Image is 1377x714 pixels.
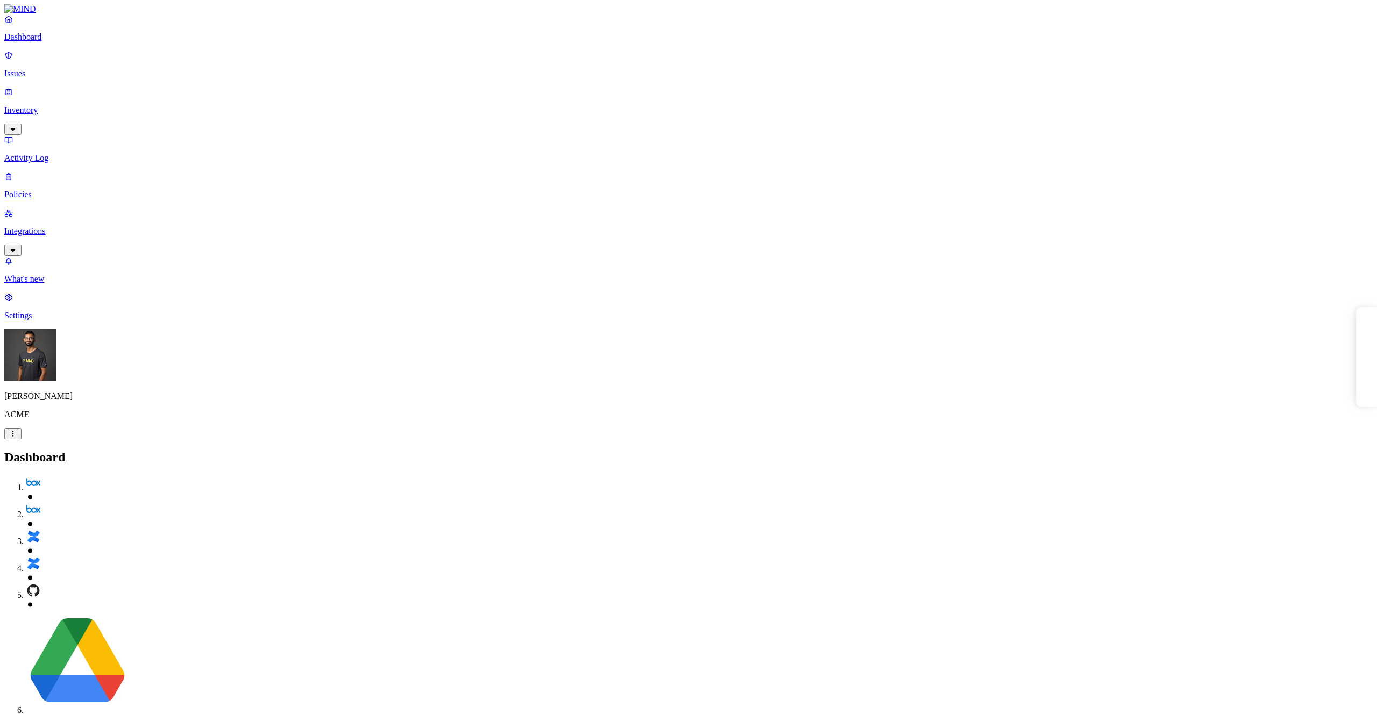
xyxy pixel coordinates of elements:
h2: Dashboard [4,450,1373,465]
p: Settings [4,311,1373,320]
a: What's new [4,256,1373,284]
img: svg%3e [26,556,41,571]
img: MIND [4,4,36,14]
a: Settings [4,292,1373,320]
p: ACME [4,410,1373,419]
img: svg%3e [26,610,129,713]
a: Dashboard [4,14,1373,42]
p: Policies [4,190,1373,199]
p: Dashboard [4,32,1373,42]
img: svg%3e [26,583,41,598]
img: Amit Cohen [4,329,56,381]
a: Issues [4,51,1373,78]
img: svg%3e [26,502,41,517]
a: Policies [4,172,1373,199]
p: Inventory [4,105,1373,115]
img: svg%3e [26,529,41,544]
a: MIND [4,4,1373,14]
a: Inventory [4,87,1373,133]
p: [PERSON_NAME] [4,391,1373,401]
p: Integrations [4,226,1373,236]
p: Activity Log [4,153,1373,163]
a: Integrations [4,208,1373,254]
p: What's new [4,274,1373,284]
a: Activity Log [4,135,1373,163]
img: svg%3e [26,475,41,490]
p: Issues [4,69,1373,78]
